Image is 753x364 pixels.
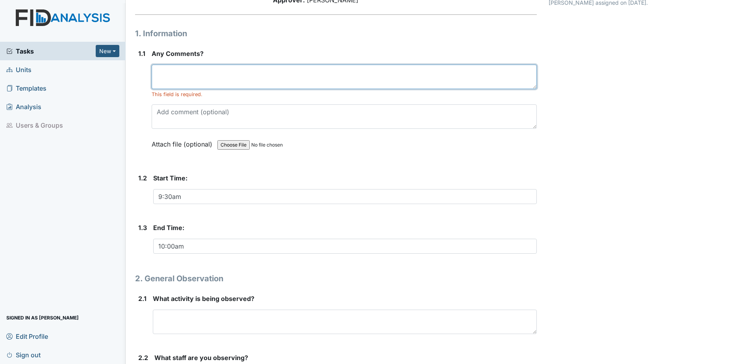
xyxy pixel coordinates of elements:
[138,173,147,183] label: 1.2
[6,82,46,94] span: Templates
[6,312,79,324] span: Signed in as [PERSON_NAME]
[6,46,96,56] a: Tasks
[152,91,537,98] div: This field is required.
[6,330,48,342] span: Edit Profile
[138,294,147,303] label: 2.1
[152,135,215,149] label: Attach file (optional)
[138,49,145,58] label: 1.1
[138,353,148,362] label: 2.2
[6,63,32,76] span: Units
[6,349,41,361] span: Sign out
[154,354,248,362] span: What staff are you observing?
[135,28,537,39] h1: 1. Information
[138,223,147,232] label: 1.3
[96,45,119,57] button: New
[135,273,537,284] h1: 2. General Observation
[153,174,187,182] span: Start Time:
[153,224,184,232] span: End Time:
[152,50,204,58] span: Any Comments?
[153,295,254,303] span: What activity is being observed?
[6,100,41,113] span: Analysis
